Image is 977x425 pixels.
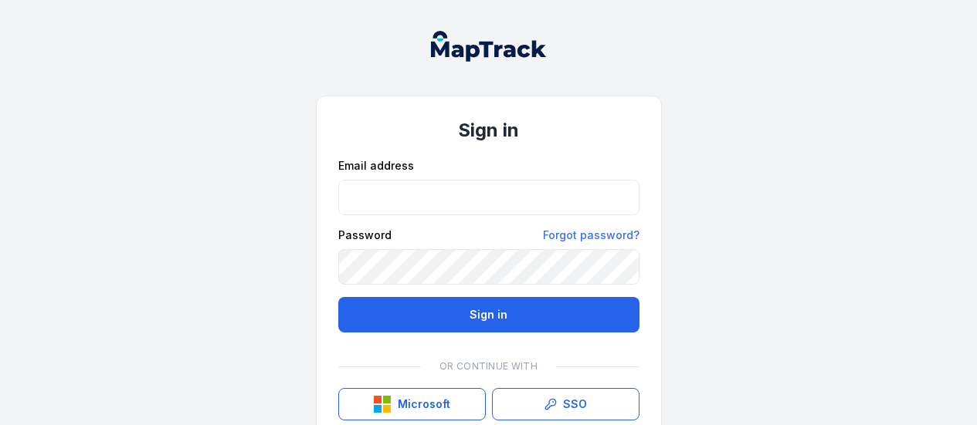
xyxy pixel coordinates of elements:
button: Microsoft [338,388,486,420]
button: Sign in [338,297,639,332]
nav: Global [406,31,572,62]
a: Forgot password? [543,228,639,243]
label: Password [338,228,392,243]
label: Email address [338,158,414,174]
div: Or continue with [338,351,639,382]
h1: Sign in [338,118,639,143]
a: SSO [492,388,639,420]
